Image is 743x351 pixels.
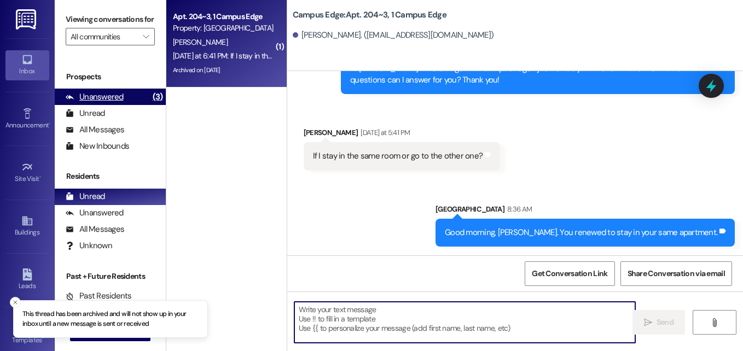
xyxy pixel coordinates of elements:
input: All communities [71,28,137,45]
div: All Messages [66,124,124,136]
div: Residents [55,171,166,182]
div: Unread [66,108,105,119]
b: Campus Edge: Apt. 204~3, 1 Campus Edge [293,9,446,21]
div: All Messages [66,224,124,235]
span: • [42,335,44,342]
div: [PERSON_NAME]. ([EMAIL_ADDRESS][DOMAIN_NAME]) [293,30,494,41]
i:  [710,318,718,327]
a: Buildings [5,212,49,241]
button: Close toast [10,297,21,308]
div: Past + Future Residents [55,271,166,282]
img: ResiDesk Logo [16,9,38,30]
div: New Inbounds [66,141,129,152]
span: [PERSON_NAME] [173,37,228,47]
div: Past Residents [66,290,132,302]
div: 8:36 AM [504,203,532,215]
div: Unknown [66,240,112,251]
label: Viewing conversations for [66,11,155,28]
button: Send [632,310,686,335]
div: Good morning, [PERSON_NAME]. You renewed to stay in your same apartment. [445,227,717,238]
i:  [143,32,149,41]
div: [GEOGRAPHIC_DATA] [436,203,735,219]
p: This thread has been archived and will not show up in your inbox until a new message is sent or r... [22,309,199,329]
div: [DATE] at 6:41 PM: If I stay in the same room or go to the other one? [173,51,384,61]
span: Get Conversation Link [532,268,607,279]
div: Unread [66,191,105,202]
span: • [39,173,41,181]
span: Send [657,317,674,328]
div: Prospects [55,71,166,83]
a: Site Visit • [5,158,49,188]
span: • [49,120,50,127]
div: Archived on [DATE] [172,63,275,77]
a: Inbox [5,50,49,80]
div: Unanswered [66,207,124,219]
div: [PERSON_NAME] [304,127,501,142]
div: Apt. 204~3, 1 Campus Edge [173,11,274,22]
div: [DATE] at 5:41 PM [358,127,410,138]
div: (3) [150,89,166,106]
div: Hi [PERSON_NAME]! This is Angel with Campus Edge. I just texted your friend. What's their name? W... [350,63,717,86]
a: Leads [5,265,49,295]
span: Share Conversation via email [628,268,725,279]
button: Get Conversation Link [525,261,614,286]
div: Property: [GEOGRAPHIC_DATA] [173,22,274,34]
div: If I stay in the same room or go to the other one? [313,150,483,162]
div: Unanswered [66,91,124,103]
a: Templates • [5,319,49,349]
button: Share Conversation via email [620,261,732,286]
i:  [644,318,652,327]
